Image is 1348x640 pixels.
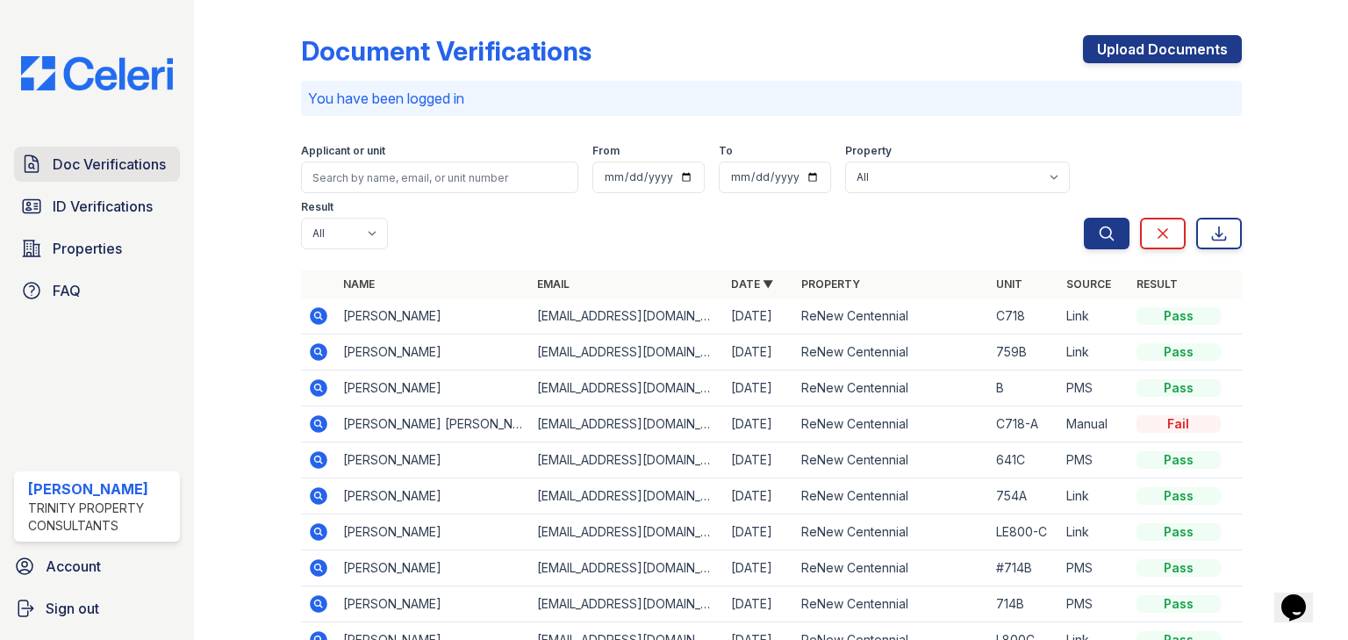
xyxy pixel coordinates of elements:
td: ReNew Centennial [794,406,988,442]
td: PMS [1059,550,1129,586]
td: [PERSON_NAME] [336,550,530,586]
div: Pass [1136,559,1221,577]
td: Link [1059,298,1129,334]
td: [EMAIL_ADDRESS][DOMAIN_NAME] [530,586,724,622]
td: LE800-C [989,514,1059,550]
td: ReNew Centennial [794,586,988,622]
a: Upload Documents [1083,35,1242,63]
a: Name [343,277,375,291]
a: Date ▼ [731,277,773,291]
a: Sign out [7,591,187,626]
label: From [592,144,620,158]
td: [DATE] [724,514,794,550]
a: Email [537,277,570,291]
label: To [719,144,733,158]
span: Properties [53,238,122,259]
td: [PERSON_NAME] [336,334,530,370]
td: [EMAIL_ADDRESS][DOMAIN_NAME] [530,334,724,370]
td: ReNew Centennial [794,550,988,586]
td: ReNew Centennial [794,478,988,514]
p: You have been logged in [308,88,1235,109]
td: [EMAIL_ADDRESS][DOMAIN_NAME] [530,550,724,586]
div: Pass [1136,343,1221,361]
td: [PERSON_NAME] [336,298,530,334]
td: [DATE] [724,298,794,334]
div: Pass [1136,523,1221,541]
span: FAQ [53,280,81,301]
span: Account [46,556,101,577]
td: [EMAIL_ADDRESS][DOMAIN_NAME] [530,370,724,406]
td: [EMAIL_ADDRESS][DOMAIN_NAME] [530,442,724,478]
td: ReNew Centennial [794,514,988,550]
span: ID Verifications [53,196,153,217]
td: [EMAIL_ADDRESS][DOMAIN_NAME] [530,298,724,334]
td: PMS [1059,370,1129,406]
div: Fail [1136,415,1221,433]
td: [DATE] [724,370,794,406]
td: PMS [1059,442,1129,478]
a: Unit [996,277,1022,291]
td: Link [1059,478,1129,514]
a: Source [1066,277,1111,291]
div: Pass [1136,487,1221,505]
td: [EMAIL_ADDRESS][DOMAIN_NAME] [530,478,724,514]
td: ReNew Centennial [794,298,988,334]
td: [PERSON_NAME] [336,514,530,550]
td: [PERSON_NAME] [PERSON_NAME] [336,406,530,442]
label: Applicant or unit [301,144,385,158]
td: ReNew Centennial [794,370,988,406]
td: [DATE] [724,478,794,514]
a: ID Verifications [14,189,180,224]
td: C718-A [989,406,1059,442]
td: [DATE] [724,334,794,370]
td: [DATE] [724,550,794,586]
td: #714B [989,550,1059,586]
td: 759B [989,334,1059,370]
td: [PERSON_NAME] [336,478,530,514]
a: Property [801,277,860,291]
td: [EMAIL_ADDRESS][DOMAIN_NAME] [530,514,724,550]
td: C718 [989,298,1059,334]
a: Doc Verifications [14,147,180,182]
td: 754A [989,478,1059,514]
label: Property [845,144,892,158]
span: Doc Verifications [53,154,166,175]
div: Pass [1136,307,1221,325]
input: Search by name, email, or unit number [301,162,578,193]
td: B [989,370,1059,406]
div: Document Verifications [301,35,592,67]
div: Pass [1136,379,1221,397]
td: 641C [989,442,1059,478]
iframe: chat widget [1274,570,1330,622]
td: [PERSON_NAME] [336,586,530,622]
div: Pass [1136,451,1221,469]
td: [PERSON_NAME] [336,370,530,406]
span: Sign out [46,598,99,619]
td: 714B [989,586,1059,622]
td: Manual [1059,406,1129,442]
div: Trinity Property Consultants [28,500,173,535]
td: [DATE] [724,586,794,622]
td: Link [1059,334,1129,370]
td: ReNew Centennial [794,442,988,478]
td: [EMAIL_ADDRESS][DOMAIN_NAME] [530,406,724,442]
a: Account [7,549,187,584]
div: [PERSON_NAME] [28,478,173,500]
td: PMS [1059,586,1129,622]
td: [DATE] [724,406,794,442]
td: [DATE] [724,442,794,478]
label: Result [301,200,333,214]
a: Properties [14,231,180,266]
a: FAQ [14,273,180,308]
td: ReNew Centennial [794,334,988,370]
a: Result [1136,277,1178,291]
img: CE_Logo_Blue-a8612792a0a2168367f1c8372b55b34899dd931a85d93a1a3d3e32e68fde9ad4.png [7,56,187,90]
td: [PERSON_NAME] [336,442,530,478]
td: Link [1059,514,1129,550]
div: Pass [1136,595,1221,613]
